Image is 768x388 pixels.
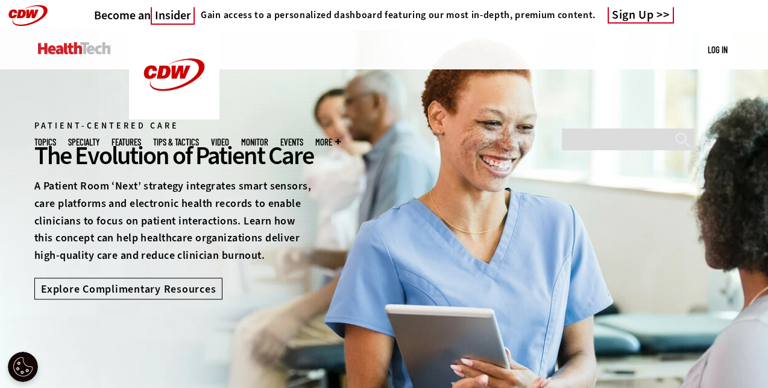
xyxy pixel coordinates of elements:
[708,43,728,56] div: User menu
[94,8,195,23] a: Become anInsider
[34,278,222,299] a: Explore Complimentary Resources
[315,138,341,147] span: More
[34,177,314,264] p: A Patient Room ‘Next’ strategy integrates smart sensors, care platforms and electronic health rec...
[201,9,596,21] h4: Gain access to a personalized dashboard featuring our most in-depth, premium content.
[112,138,141,147] a: Features
[241,138,268,147] a: MonITor
[151,7,195,25] span: Insider
[68,138,99,147] span: Specialty
[608,7,674,24] a: Sign Up
[280,138,303,147] a: Events
[153,138,199,147] a: Tips & Tactics
[129,110,219,122] a: CDW
[8,352,38,382] button: Open Preferences
[129,30,219,119] img: Home
[211,138,229,147] a: Video
[34,139,314,172] div: The Evolution of Patient Care
[8,352,38,382] div: Cookie Settings
[195,9,596,21] a: Gain access to a personalized dashboard featuring our most in-depth, premium content.
[34,138,56,147] span: Topics
[38,42,111,54] img: Home
[708,44,728,55] a: Log in
[94,8,195,23] h3: Become an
